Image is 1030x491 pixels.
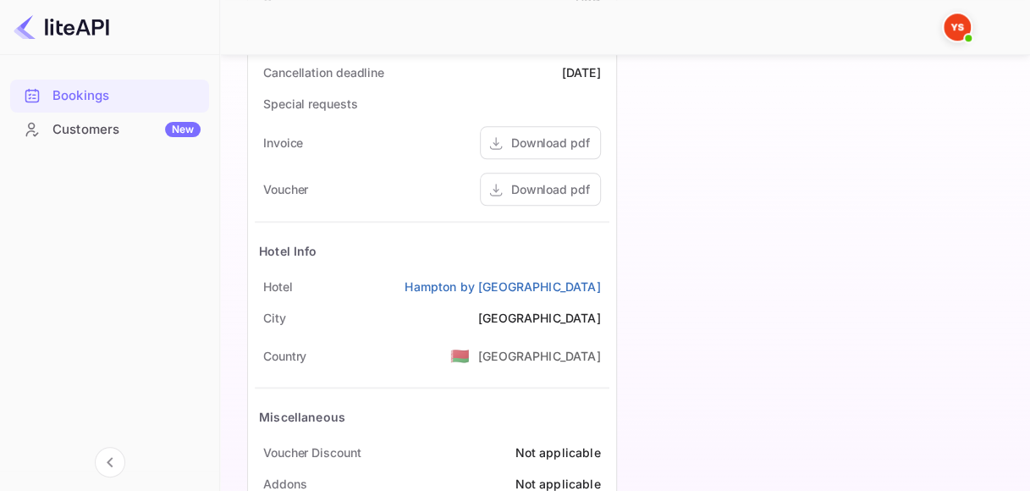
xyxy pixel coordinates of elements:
[263,95,357,113] div: Special requests
[52,120,201,140] div: Customers
[10,113,209,146] div: CustomersNew
[263,347,306,365] div: Country
[263,134,303,152] div: Invoice
[511,180,590,198] div: Download pdf
[263,309,286,327] div: City
[263,180,308,198] div: Voucher
[511,134,590,152] div: Download pdf
[259,242,317,260] div: Hotel Info
[14,14,109,41] img: LiteAPI logo
[263,278,293,295] div: Hotel
[165,122,201,137] div: New
[405,278,600,295] a: Hampton by [GEOGRAPHIC_DATA]
[10,113,209,145] a: CustomersNew
[450,340,470,371] span: United States
[259,408,345,426] div: Miscellaneous
[515,444,600,461] div: Not applicable
[944,14,971,41] img: Yandex Support
[562,63,601,81] div: [DATE]
[52,86,201,106] div: Bookings
[10,80,209,113] div: Bookings
[10,80,209,111] a: Bookings
[263,63,384,81] div: Cancellation deadline
[263,444,361,461] div: Voucher Discount
[478,347,601,365] div: [GEOGRAPHIC_DATA]
[478,309,601,327] div: [GEOGRAPHIC_DATA]
[95,447,125,477] button: Collapse navigation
